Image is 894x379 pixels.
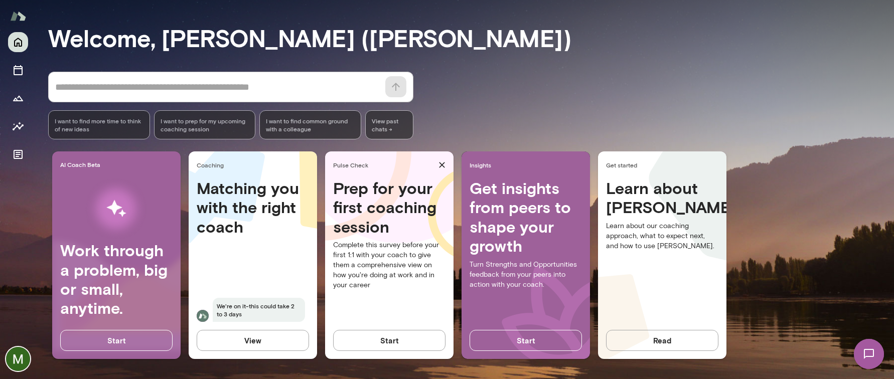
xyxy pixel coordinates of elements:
p: Learn about our coaching approach, what to expect next, and how to use [PERSON_NAME]. [606,221,718,251]
span: Insights [470,161,586,169]
button: Start [333,330,445,351]
span: Coaching [197,161,313,169]
div: I want to prep for my upcoming coaching session [154,110,256,139]
img: Mento [10,7,26,26]
h4: Work through a problem, big or small, anytime. [60,241,173,318]
span: AI Coach Beta [60,160,177,168]
p: Turn Strengths and Opportunities feedback from your peers into action with your coach. [470,260,582,290]
button: Start [60,330,173,351]
span: We're on it-this could take 2 to 3 days [213,298,305,322]
button: Read [606,330,718,351]
span: Pulse Check [333,161,434,169]
div: I want to find common ground with a colleague [259,110,361,139]
h3: Welcome, [PERSON_NAME] ([PERSON_NAME]) [48,24,894,52]
h4: Get insights from peers to shape your growth [470,178,582,256]
span: View past chats -> [365,110,413,139]
button: View [197,330,309,351]
div: I want to find more time to think of new ideas [48,110,150,139]
button: Insights [8,116,28,136]
span: I want to prep for my upcoming coaching session [161,117,249,133]
button: Home [8,32,28,52]
p: Complete this survey before your first 1:1 with your coach to give them a comprehensive view on h... [333,240,445,290]
button: Start [470,330,582,351]
img: AI Workflows [72,177,161,241]
img: Menandro (Andre) Cruz [6,347,30,371]
button: Sessions [8,60,28,80]
span: I want to find common ground with a colleague [266,117,355,133]
h4: Learn about [PERSON_NAME] [606,178,718,217]
button: Growth Plan [8,88,28,108]
h4: Prep for your first coaching session [333,178,445,236]
button: Documents [8,144,28,164]
h4: Matching you with the right coach [197,178,309,236]
span: Get started [606,161,722,169]
span: I want to find more time to think of new ideas [55,117,143,133]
